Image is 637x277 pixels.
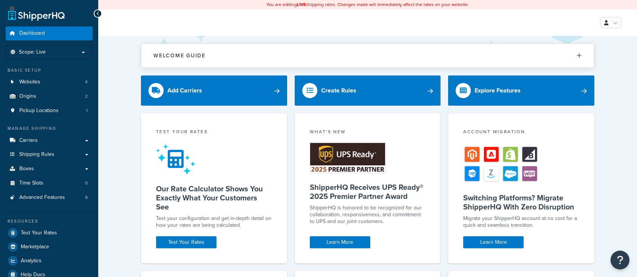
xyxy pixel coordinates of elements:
span: 0 [85,180,88,186]
a: Boxes [6,162,93,176]
a: Time Slots0 [6,176,93,190]
div: Add Carriers [167,85,202,96]
li: Websites [6,75,93,89]
b: LIVE [297,1,306,8]
a: Learn More [463,236,524,248]
span: Test Your Rates [21,230,57,236]
span: Shipping Rules [19,151,54,158]
button: Open Resource Center [611,251,629,269]
h2: Welcome Guide [153,53,206,58]
div: Account Migration [463,128,579,137]
a: Test Your Rates [6,226,93,240]
li: Pickup Locations [6,104,93,118]
a: Create Rules [295,75,441,106]
a: Shipping Rules [6,148,93,162]
span: Dashboard [19,30,45,37]
li: Advanced Features [6,191,93,205]
h5: ShipperHQ Receives UPS Ready® 2025 Premier Partner Award [310,183,426,201]
span: Marketplace [21,244,49,250]
span: Carriers [19,137,38,144]
a: Advanced Features9 [6,191,93,205]
a: Websites4 [6,75,93,89]
span: Pickup Locations [19,108,59,114]
span: 2 [85,93,88,100]
a: Analytics [6,254,93,268]
div: Test your configuration and get in-depth detail on how your rates are being calculated. [156,215,272,229]
h5: Our Rate Calculator Shows You Exactly What Your Customers See [156,184,272,211]
a: Pickup Locations1 [6,104,93,118]
a: Dashboard [6,26,93,40]
h5: Switching Platforms? Migrate ShipperHQ With Zero Disruption [463,193,579,211]
div: Basic Setup [6,67,93,74]
a: Explore Features [448,75,594,106]
div: Migrate your ShipperHQ account at no cost for a quick and seamless transition. [463,215,579,229]
button: Welcome Guide [141,44,594,68]
span: 4 [85,79,88,85]
div: Explore Features [475,85,521,96]
a: Add Carriers [141,75,287,106]
span: Analytics [21,258,42,264]
span: Time Slots [19,180,43,186]
a: Carriers [6,134,93,148]
div: Resources [6,218,93,225]
span: Websites [19,79,40,85]
span: Origins [19,93,36,100]
li: Origins [6,89,93,103]
div: Create Rules [321,85,356,96]
span: Advanced Features [19,194,65,201]
span: 1 [86,108,88,114]
li: Time Slots [6,176,93,190]
a: Marketplace [6,240,93,254]
p: ShipperHQ is honored to be recognized for our collaboration, responsiveness, and commitment to UP... [310,205,426,225]
span: Boxes [19,166,34,172]
span: 9 [85,194,88,201]
a: Learn More [310,236,370,248]
div: Test your rates [156,128,272,137]
a: Origins2 [6,89,93,103]
span: Scope: Live [19,49,46,55]
a: Test Your Rates [156,236,216,248]
div: What's New [310,128,426,137]
div: Manage Shipping [6,125,93,132]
